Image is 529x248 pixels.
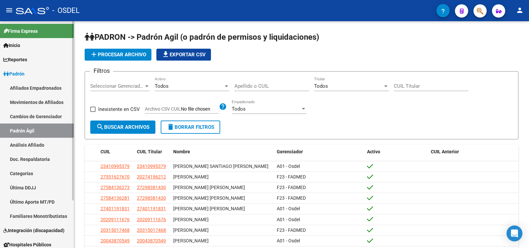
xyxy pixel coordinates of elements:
span: F23 - FADMED [277,227,306,233]
span: [PERSON_NAME] [PERSON_NAME] [173,185,245,190]
span: [PERSON_NAME] [173,227,209,233]
button: Buscar Archivos [90,121,155,134]
span: Todos [314,83,328,89]
span: 27401191831 [137,206,166,211]
span: PADRON -> Padrón Agil (o padrón de permisos y liquidaciones) [85,32,319,42]
span: Todos [232,106,246,112]
span: Seleccionar Gerenciador [90,83,144,89]
span: A01 - Osdel [277,164,300,169]
span: Nombre [173,149,190,154]
span: 27401191831 [101,206,130,211]
span: Padrón [3,70,24,77]
span: 20315017468 [137,227,166,233]
span: A01 - Osdel [277,206,300,211]
datatable-header-cell: CUIL Titular [134,145,171,159]
span: 20209111676 [101,217,130,222]
span: A01 - Osdel [277,217,300,222]
span: 27584136273 [101,185,130,190]
h3: Filtros [90,66,113,75]
span: Reportes [3,56,27,63]
span: 27584136281 [101,195,130,201]
span: F23 - FADMED [277,195,306,201]
span: 20209111676 [137,217,166,222]
span: Gerenciador [277,149,303,154]
span: 23410995379 [101,164,130,169]
span: CUIL Anterior [431,149,459,154]
span: 27298381430 [137,185,166,190]
span: CUIL [101,149,110,154]
span: Borrar Filtros [167,124,214,130]
span: [PERSON_NAME] [173,238,209,243]
span: 27298381430 [137,195,166,201]
input: Archivo CSV CUIL [181,106,219,112]
span: Firma Express [3,27,38,35]
span: Inicio [3,42,20,49]
button: Procesar archivo [85,49,151,61]
mat-icon: menu [5,6,13,14]
button: Borrar Filtros [161,121,220,134]
datatable-header-cell: Activo [364,145,428,159]
span: [PERSON_NAME] [PERSON_NAME] [173,206,245,211]
span: Todos [155,83,169,89]
span: Activo [367,149,380,154]
span: [PERSON_NAME] SANTIAGO [PERSON_NAME] [173,164,268,169]
datatable-header-cell: CUIL Anterior [428,145,518,159]
span: [PERSON_NAME] [173,174,209,179]
span: F23 - FADMED [277,174,306,179]
button: Exportar CSV [156,49,211,61]
div: Open Intercom Messenger [507,225,522,241]
datatable-header-cell: CUIL [98,145,134,159]
span: 20315017468 [101,227,130,233]
span: - OSDEL [52,3,80,18]
span: F23 - FADMED [277,185,306,190]
span: 27551627670 [101,174,130,179]
span: Inexistente en CSV [98,105,140,113]
span: 20043870549 [137,238,166,243]
span: Buscar Archivos [96,124,149,130]
span: Archivo CSV CUIL [145,106,181,112]
mat-icon: add [90,50,98,58]
span: Procesar archivo [90,52,146,58]
mat-icon: file_download [162,50,170,58]
span: A01 - Osdel [277,238,300,243]
mat-icon: search [96,123,104,131]
span: [PERSON_NAME] [173,217,209,222]
span: Exportar CSV [162,52,206,58]
span: CUIL Titular [137,149,162,154]
mat-icon: person [516,6,524,14]
span: [PERSON_NAME] [PERSON_NAME] [173,195,245,201]
span: 20274196212 [137,174,166,179]
span: 23410995379 [137,164,166,169]
span: 20043870549 [101,238,130,243]
datatable-header-cell: Nombre [171,145,274,159]
datatable-header-cell: Gerenciador [274,145,364,159]
span: Integración (discapacidad) [3,227,64,234]
mat-icon: help [219,103,227,111]
mat-icon: delete [167,123,175,131]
